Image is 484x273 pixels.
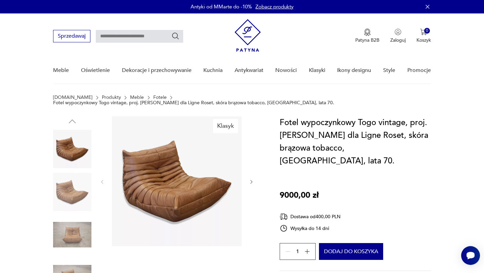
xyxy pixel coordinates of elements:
img: Ikona medalu [364,29,371,36]
a: Meble [130,95,144,100]
p: Antyki od MMarte do -10% [191,3,252,10]
p: 9000,00 zł [280,189,319,202]
div: 0 [424,28,430,34]
p: Patyna B2B [355,37,379,43]
button: Patyna B2B [355,29,379,43]
a: Zobacz produkty [255,3,293,10]
span: 1 [296,249,299,254]
a: Promocje [407,57,431,83]
img: Zdjęcie produktu Fotel wypoczynkowy Togo vintage, proj. M. Ducaroy dla Ligne Roset, skóra brązowa... [53,173,91,211]
a: Nowości [275,57,297,83]
a: Ikona medaluPatyna B2B [355,29,379,43]
div: Klasyk [213,119,238,133]
a: Dekoracje i przechowywanie [122,57,192,83]
button: Sprzedawaj [53,30,90,42]
a: Fotele [153,95,167,100]
p: Koszyk [416,37,431,43]
img: Ikonka użytkownika [395,29,401,35]
img: Ikona dostawy [280,212,288,221]
a: Oświetlenie [81,57,110,83]
a: Style [383,57,395,83]
img: Zdjęcie produktu Fotel wypoczynkowy Togo vintage, proj. M. Ducaroy dla Ligne Roset, skóra brązowa... [112,116,242,246]
a: Produkty [102,95,121,100]
button: Dodaj do koszyka [319,243,383,260]
a: Sprzedawaj [53,34,90,39]
a: Kuchnia [203,57,223,83]
p: Zaloguj [390,37,406,43]
a: Meble [53,57,69,83]
img: Zdjęcie produktu Fotel wypoczynkowy Togo vintage, proj. M. Ducaroy dla Ligne Roset, skóra brązowa... [53,130,91,168]
h1: Fotel wypoczynkowy Togo vintage, proj. [PERSON_NAME] dla Ligne Roset, skóra brązowa tobacco, [GEO... [280,116,431,167]
img: Patyna - sklep z meblami i dekoracjami vintage [235,19,261,52]
div: Dostawa od 400,00 PLN [280,212,340,221]
a: Klasyki [309,57,325,83]
a: [DOMAIN_NAME] [53,95,92,100]
button: Szukaj [171,32,179,40]
p: Fotel wypoczynkowy Togo vintage, proj. [PERSON_NAME] dla Ligne Roset, skóra brązowa tobacco, [GEO... [53,100,334,106]
button: Zaloguj [390,29,406,43]
img: Zdjęcie produktu Fotel wypoczynkowy Togo vintage, proj. M. Ducaroy dla Ligne Roset, skóra brązowa... [53,216,91,254]
img: Ikona koszyka [420,29,427,35]
a: Antykwariat [235,57,264,83]
button: 0Koszyk [416,29,431,43]
a: Ikony designu [337,57,371,83]
iframe: Smartsupp widget button [461,246,480,265]
div: Wysyłka do 14 dni [280,224,340,232]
